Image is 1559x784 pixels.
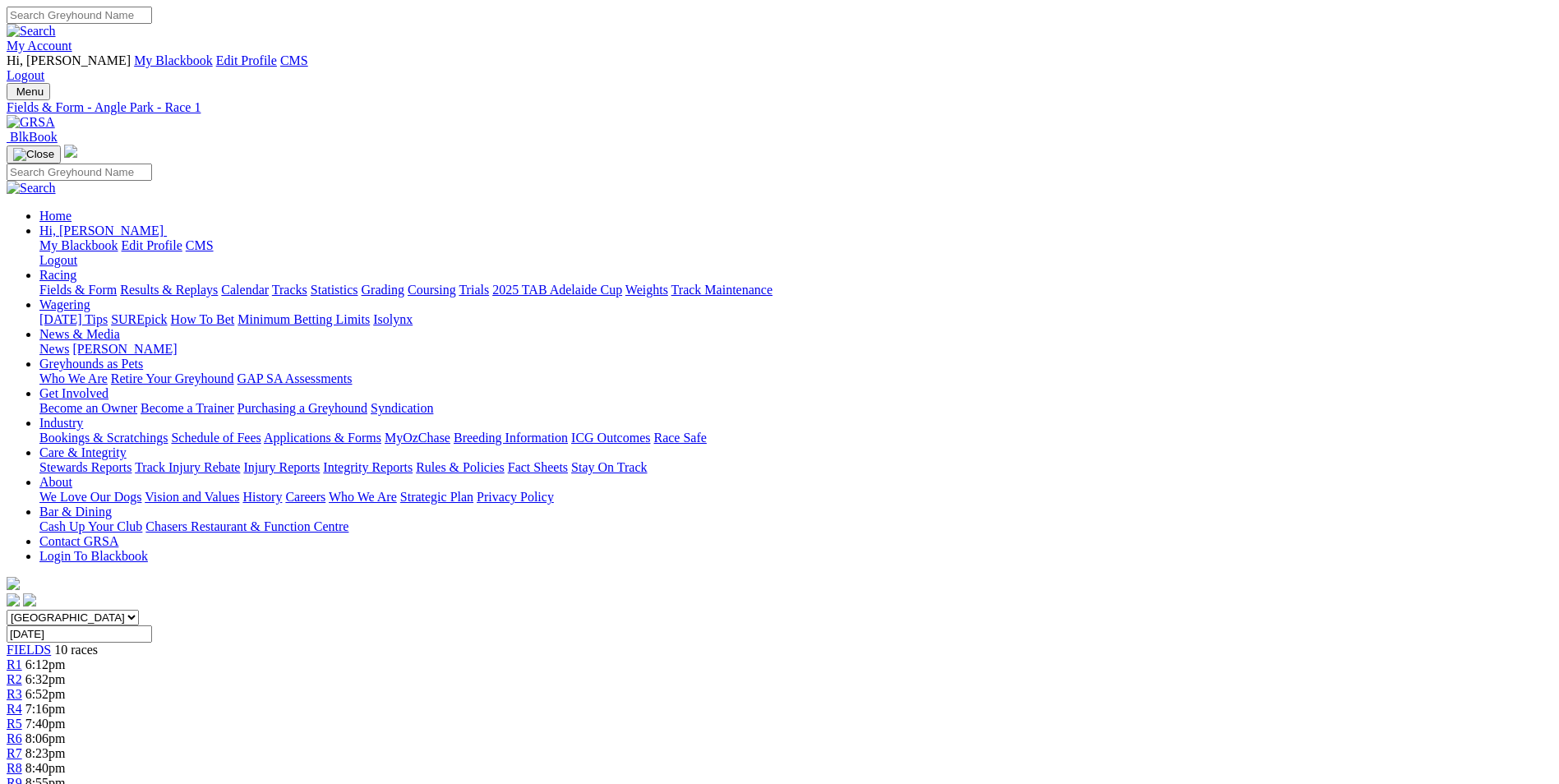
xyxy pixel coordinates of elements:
span: Hi, [PERSON_NAME] [39,224,164,238]
img: Search [7,24,56,39]
a: News [39,342,69,356]
a: Bookings & Scratchings [39,431,168,445]
a: Careers [285,490,325,504]
a: Stay On Track [571,460,647,474]
a: My Account [7,39,72,53]
a: Cash Up Your Club [39,519,142,533]
a: R3 [7,687,22,701]
a: R4 [7,702,22,716]
a: Grading [362,283,404,297]
span: R7 [7,746,22,760]
span: BlkBook [10,130,58,144]
a: Vision and Values [145,490,239,504]
span: 8:40pm [25,761,66,775]
a: BlkBook [7,130,58,144]
a: Calendar [221,283,269,297]
span: 6:12pm [25,657,66,671]
a: Care & Integrity [39,445,127,459]
a: Edit Profile [122,238,182,252]
a: Minimum Betting Limits [238,312,370,326]
span: Menu [16,85,44,98]
span: 6:52pm [25,687,66,701]
a: R6 [7,731,22,745]
span: Hi, [PERSON_NAME] [7,53,131,67]
a: Statistics [311,283,358,297]
a: [DATE] Tips [39,312,108,326]
img: facebook.svg [7,593,20,606]
div: My Account [7,53,1552,83]
a: Strategic Plan [400,490,473,504]
a: Home [39,209,71,223]
button: Toggle navigation [7,83,50,100]
img: logo-grsa-white.png [7,577,20,590]
a: Contact GRSA [39,534,118,548]
a: Racing [39,268,76,282]
a: Logout [7,68,44,82]
a: Chasers Restaurant & Function Centre [145,519,348,533]
a: Tracks [272,283,307,297]
a: R5 [7,717,22,731]
a: Race Safe [653,431,706,445]
div: Racing [39,283,1552,297]
div: Hi, [PERSON_NAME] [39,238,1552,268]
a: Fields & Form [39,283,117,297]
div: Get Involved [39,401,1552,416]
a: Retire Your Greyhound [111,371,234,385]
a: FIELDS [7,643,51,657]
a: Login To Blackbook [39,549,148,563]
a: Isolynx [373,312,413,326]
a: CMS [186,238,214,252]
input: Search [7,7,152,24]
a: About [39,475,72,489]
a: Syndication [371,401,433,415]
a: 2025 TAB Adelaide Cup [492,283,622,297]
a: Purchasing a Greyhound [238,401,367,415]
input: Select date [7,625,152,643]
a: Rules & Policies [416,460,505,474]
a: History [242,490,282,504]
a: MyOzChase [385,431,450,445]
a: Industry [39,416,83,430]
a: Who We Are [39,371,108,385]
div: Industry [39,431,1552,445]
img: GRSA [7,115,55,130]
a: Breeding Information [454,431,568,445]
a: Hi, [PERSON_NAME] [39,224,167,238]
a: Track Maintenance [671,283,773,297]
span: 8:06pm [25,731,66,745]
a: Weights [625,283,668,297]
a: SUREpick [111,312,167,326]
span: 6:32pm [25,672,66,686]
a: R8 [7,761,22,775]
button: Toggle navigation [7,145,61,164]
a: Wagering [39,297,90,311]
a: Trials [459,283,489,297]
a: [PERSON_NAME] [72,342,177,356]
a: Become an Owner [39,401,137,415]
a: ICG Outcomes [571,431,650,445]
a: We Love Our Dogs [39,490,141,504]
a: Fields & Form - Angle Park - Race 1 [7,100,1552,115]
a: GAP SA Assessments [238,371,353,385]
a: My Blackbook [134,53,213,67]
a: R2 [7,672,22,686]
a: Track Injury Rebate [135,460,240,474]
span: R1 [7,657,22,671]
a: Injury Reports [243,460,320,474]
a: Integrity Reports [323,460,413,474]
div: Care & Integrity [39,460,1552,475]
a: Fact Sheets [508,460,568,474]
a: Logout [39,253,77,267]
span: 10 races [54,643,98,657]
a: Greyhounds as Pets [39,357,143,371]
a: My Blackbook [39,238,118,252]
img: twitter.svg [23,593,36,606]
a: Results & Replays [120,283,218,297]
